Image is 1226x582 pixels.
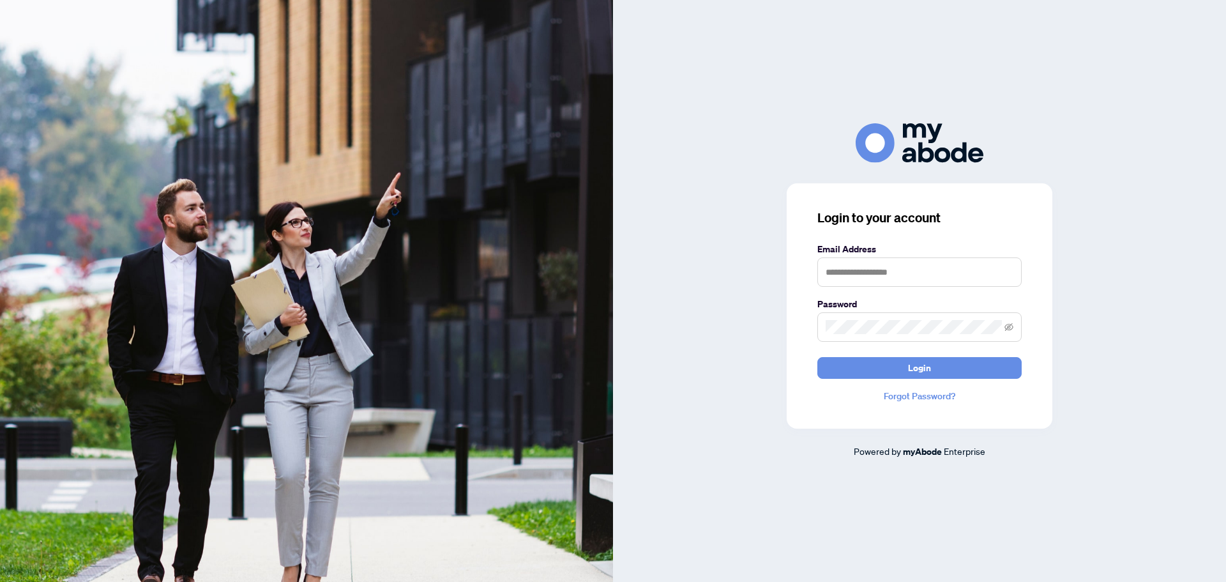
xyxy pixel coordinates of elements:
[854,445,901,457] span: Powered by
[817,297,1022,311] label: Password
[903,445,942,459] a: myAbode
[817,357,1022,379] button: Login
[817,209,1022,227] h3: Login to your account
[856,123,983,162] img: ma-logo
[944,445,985,457] span: Enterprise
[1004,323,1013,332] span: eye-invisible
[817,242,1022,256] label: Email Address
[908,358,931,378] span: Login
[817,389,1022,403] a: Forgot Password?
